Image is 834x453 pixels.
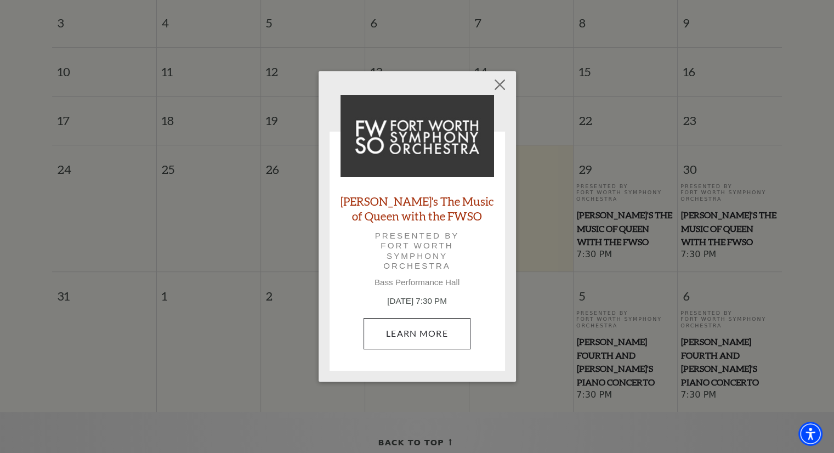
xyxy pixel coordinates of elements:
[356,231,479,271] p: Presented by Fort Worth Symphony Orchestra
[489,75,510,95] button: Close
[341,194,494,223] a: [PERSON_NAME]'s The Music of Queen with the FWSO
[341,95,494,177] img: Windborne's The Music of Queen with the FWSO
[341,295,494,308] p: [DATE] 7:30 PM
[798,422,822,446] div: Accessibility Menu
[364,318,470,349] a: August 29, 7:30 PM Learn More
[341,278,494,287] p: Bass Performance Hall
